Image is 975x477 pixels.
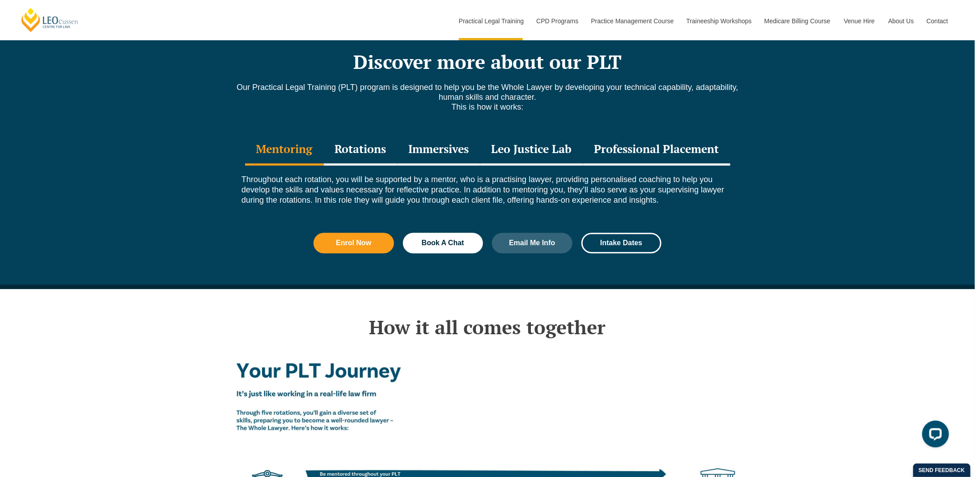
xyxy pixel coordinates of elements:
[837,2,882,40] a: Venue Hire
[585,2,680,40] a: Practice Management Course
[600,239,642,247] span: Intake Dates
[492,233,572,253] a: Email Me Info
[314,233,394,253] a: Enrol Now
[233,316,742,338] h2: How it all comes together
[758,2,837,40] a: Medicare Billing Course
[336,239,371,247] span: Enrol Now
[583,134,730,166] div: Professional Placement
[480,134,583,166] div: Leo Justice Lab
[509,239,555,247] span: Email Me Info
[920,2,955,40] a: Contact
[581,233,662,253] a: Intake Dates
[882,2,920,40] a: About Us
[242,175,733,206] p: Throughout each rotation, you will be supported by a mentor, who is a practising lawyer, providin...
[680,2,758,40] a: Traineeship Workshops
[20,7,80,33] a: [PERSON_NAME] Centre for Law
[422,239,464,247] span: Book A Chat
[452,2,530,40] a: Practical Legal Training
[233,82,742,112] p: Our Practical Legal Training (PLT) program is designed to help you be the Whole Lawyer by develop...
[403,233,483,253] a: Book A Chat
[398,134,480,166] div: Immersives
[233,51,742,73] h2: Discover more about our PLT
[245,134,324,166] div: Mentoring
[915,417,953,455] iframe: LiveChat chat widget
[530,2,584,40] a: CPD Programs
[324,134,398,166] div: Rotations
